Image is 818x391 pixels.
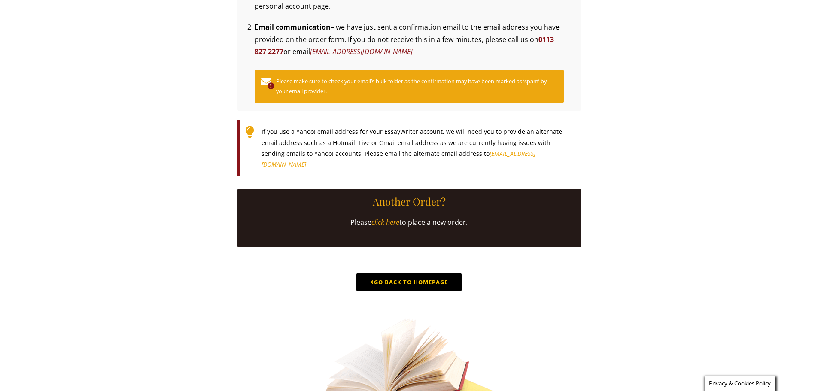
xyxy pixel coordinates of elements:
span: Please to place a new order. [350,218,468,227]
h5: Another Order? [244,195,575,208]
span: Privacy & Cookies Policy [709,379,771,387]
small: Please make sure to check your email’s bulk folder as the confirmation may have been marked as ‘s... [276,76,557,96]
a: [EMAIL_ADDRESS][DOMAIN_NAME] [262,149,535,168]
p: – we have just sent a confirmation email to the email address you have provided on the order form... [255,21,564,58]
a: [EMAIL_ADDRESS][DOMAIN_NAME] [310,47,413,56]
span: If you use a Yahoo! email address for your EssayWriter account, we will need you to provide an al... [262,126,562,170]
a: Go Back to Homepage [356,273,462,291]
a: click here [371,218,399,227]
strong: Email communication [255,22,331,32]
